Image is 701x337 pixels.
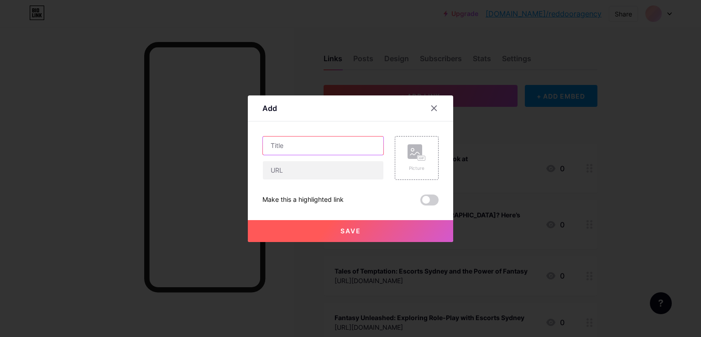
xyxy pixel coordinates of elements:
div: Picture [408,165,426,172]
div: Add [262,103,277,114]
span: Save [340,227,361,235]
input: URL [263,161,383,179]
button: Save [248,220,453,242]
input: Title [263,137,383,155]
div: Make this a highlighted link [262,195,344,205]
